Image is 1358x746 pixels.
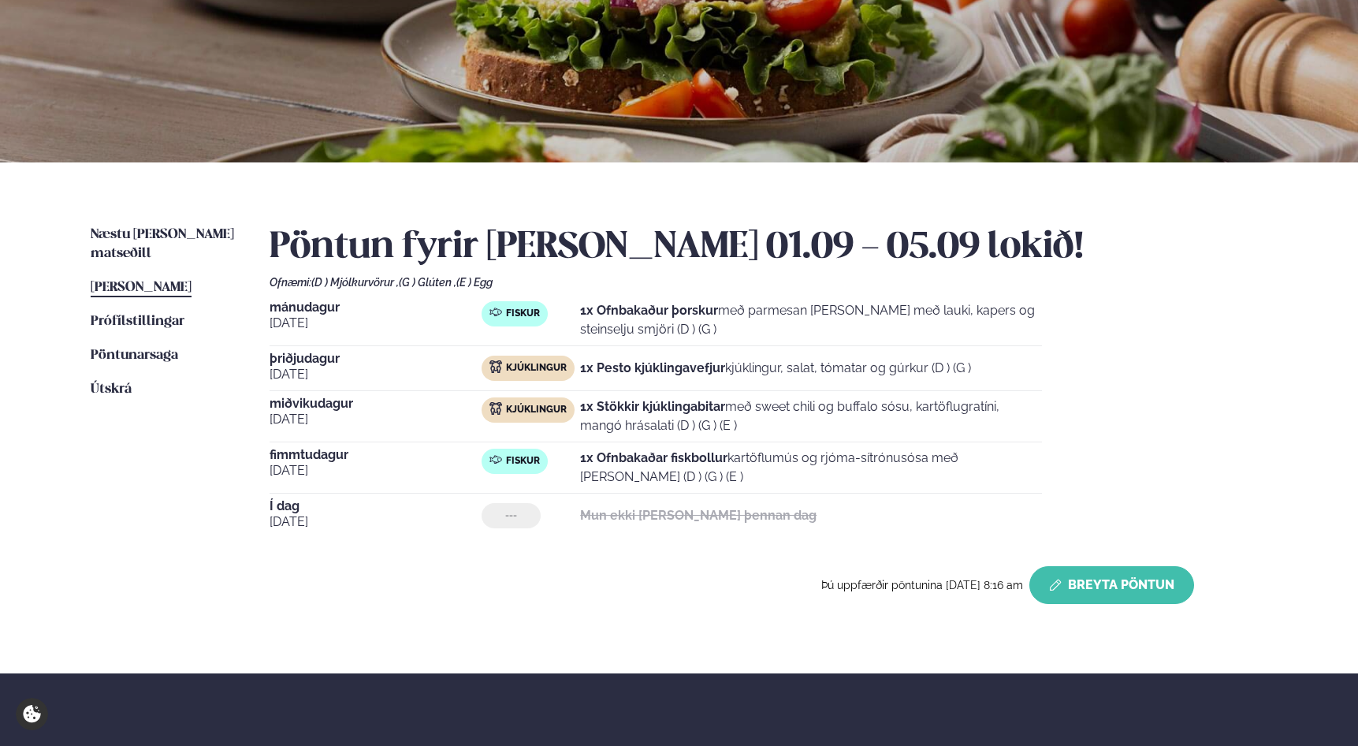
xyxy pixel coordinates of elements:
span: [PERSON_NAME] [91,281,192,294]
span: (D ) Mjólkurvörur , [311,276,399,289]
span: (E ) Egg [456,276,493,289]
p: með parmesan [PERSON_NAME] með lauki, kapers og steinselju smjöri (D ) (G ) [580,301,1042,339]
strong: Mun ekki [PERSON_NAME] þennan dag [580,508,817,523]
img: chicken.svg [489,360,502,373]
a: Cookie settings [16,698,48,730]
a: Prófílstillingar [91,312,184,331]
a: Næstu [PERSON_NAME] matseðill [91,226,238,263]
span: [DATE] [270,365,482,384]
img: fish.svg [489,453,502,466]
strong: 1x Pesto kjúklingavefjur [580,360,725,375]
span: Næstu [PERSON_NAME] matseðill [91,228,234,260]
strong: 1x Stökkir kjúklingabitar [580,399,725,414]
span: Pöntunarsaga [91,349,178,362]
p: kjúklingur, salat, tómatar og gúrkur (D ) (G ) [580,359,971,378]
span: (G ) Glúten , [399,276,456,289]
span: Útskrá [91,382,132,396]
span: fimmtudagur [270,449,482,461]
a: Pöntunarsaga [91,346,178,365]
button: Breyta Pöntun [1029,566,1194,604]
p: með sweet chili og buffalo sósu, kartöflugratíni, mangó hrásalati (D ) (G ) (E ) [580,397,1042,435]
span: Í dag [270,500,482,513]
p: kartöflumús og rjóma-sítrónusósa með [PERSON_NAME] (D ) (G ) (E ) [580,449,1042,487]
span: --- [505,509,517,522]
span: miðvikudagur [270,397,482,410]
span: [DATE] [270,314,482,333]
span: [DATE] [270,410,482,429]
div: Ofnæmi: [270,276,1267,289]
span: Kjúklingur [506,362,567,375]
span: mánudagur [270,301,482,314]
img: chicken.svg [489,402,502,415]
a: [PERSON_NAME] [91,278,192,297]
span: [DATE] [270,513,482,532]
strong: 1x Ofnbakaðar fiskbollur [580,450,727,465]
span: [DATE] [270,461,482,480]
strong: 1x Ofnbakaður þorskur [580,303,718,318]
span: þriðjudagur [270,352,482,365]
a: Útskrá [91,380,132,399]
span: Þú uppfærðir pöntunina [DATE] 8:16 am [821,579,1023,591]
span: Prófílstillingar [91,315,184,328]
h2: Pöntun fyrir [PERSON_NAME] 01.09 - 05.09 lokið! [270,226,1267,270]
img: fish.svg [489,306,502,319]
span: Fiskur [506,455,540,468]
span: Kjúklingur [506,404,567,416]
span: Fiskur [506,308,540,320]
